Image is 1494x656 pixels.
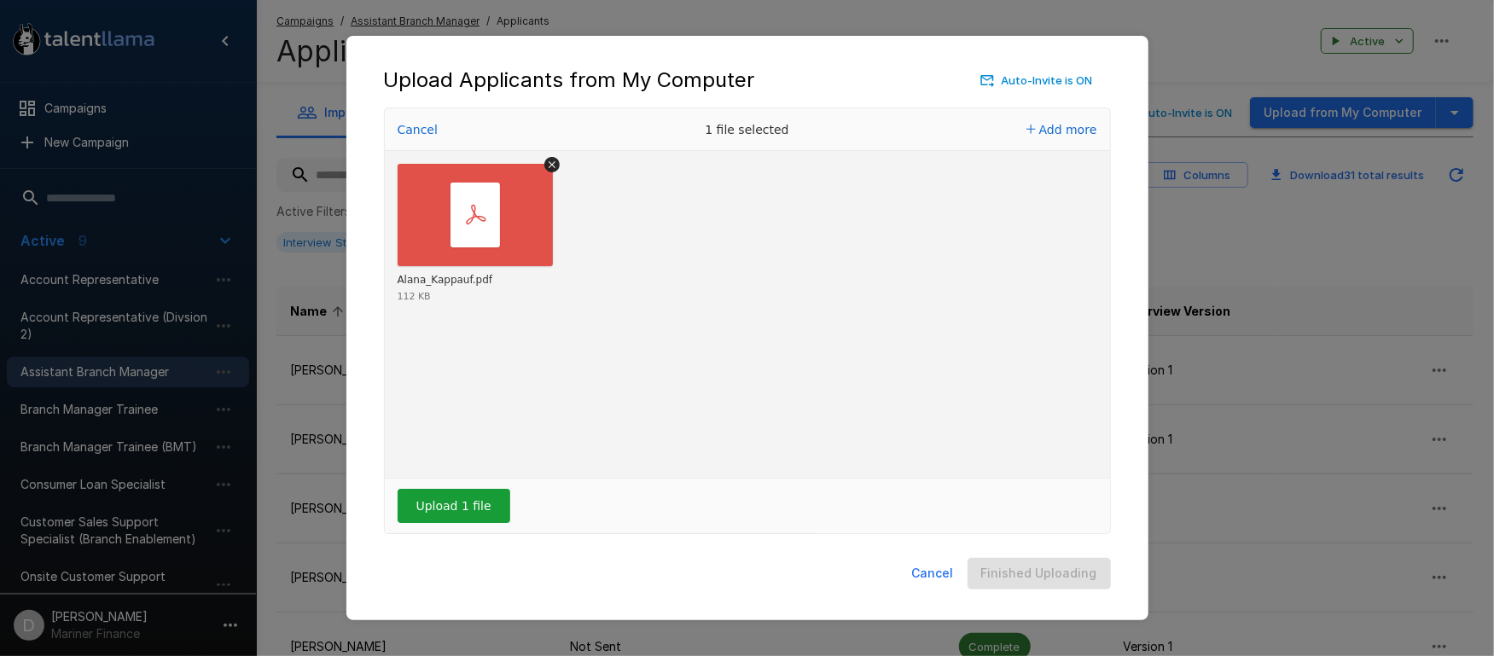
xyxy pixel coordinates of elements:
div: 1 file selected [619,108,875,151]
button: Cancel [392,118,443,142]
div: Upload Applicants from My Computer [384,67,1111,94]
button: Upload 1 file [398,489,510,523]
div: Alana_Kappauf.pdf [398,274,493,287]
button: Add more files [1020,118,1104,142]
span: Add more [1039,123,1097,136]
button: Remove file [544,157,560,172]
button: Cancel [905,558,961,589]
button: Auto-Invite is ON [977,67,1097,94]
div: 112 KB [398,292,431,301]
div: Uppy Dashboard [384,107,1111,534]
